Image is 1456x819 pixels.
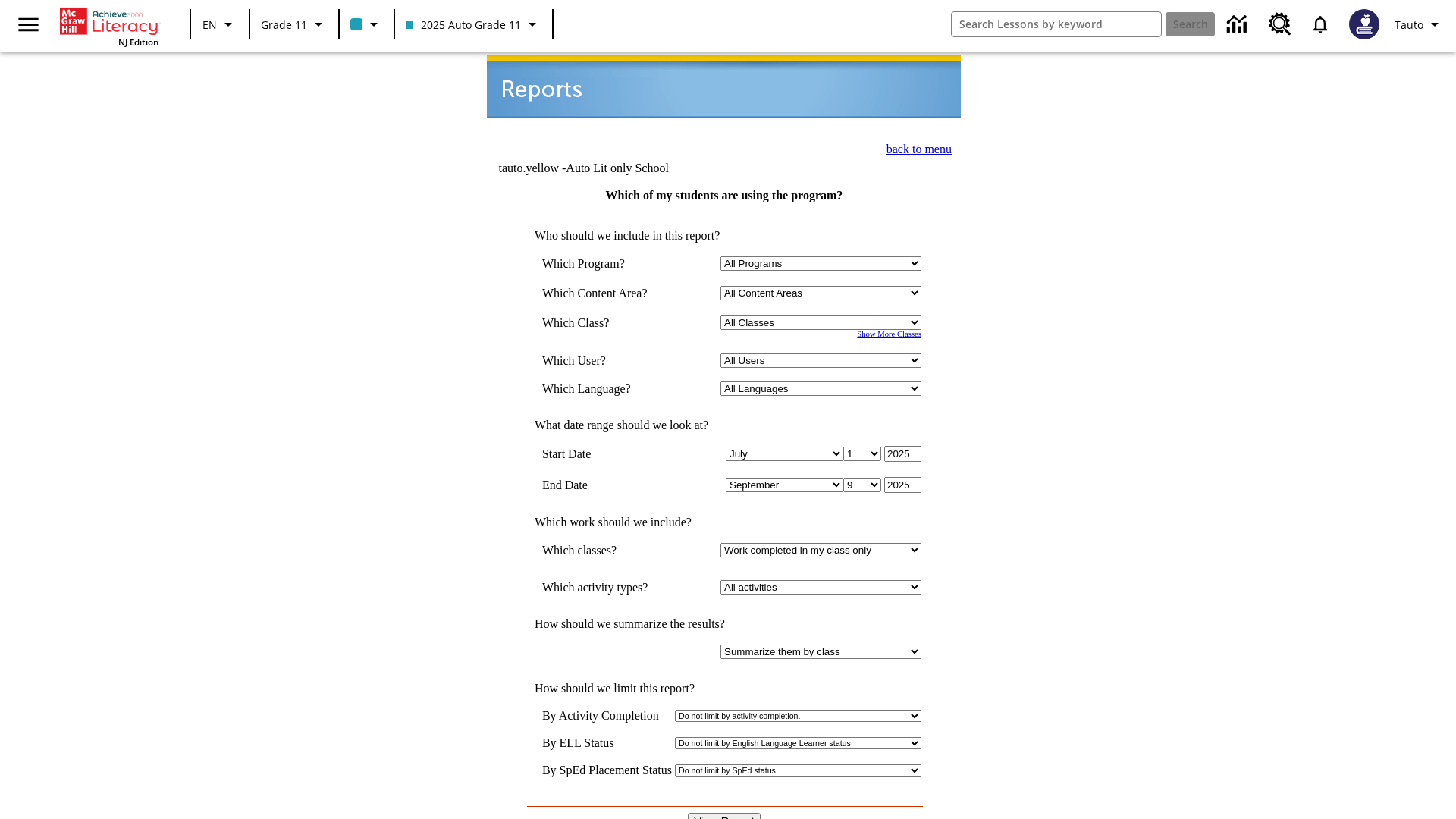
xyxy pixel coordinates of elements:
[1260,4,1301,45] a: Resource Center, Will open in new tab
[542,287,648,300] nobr: Which Content Area?
[1395,17,1423,33] span: Tauto
[527,617,921,631] td: How should we summarize the results?
[344,11,389,38] button: Class color is light blue. Change class color
[400,11,548,38] button: Class: 2025 Auto Grade 11, Select your class
[542,764,672,777] td: By SpEd Placement Status
[542,477,670,493] td: End Date
[527,682,921,695] td: How should we limit this report?
[542,256,670,271] td: Which Program?
[255,11,334,38] button: Grade: Grade 11, Select a grade
[118,36,158,48] span: NJ Edition
[542,709,672,723] td: By Activity Completion
[498,162,777,175] td: tauto.yellow -
[202,17,217,33] span: EN
[1301,5,1340,44] a: Notifications
[261,17,307,33] span: Grade 11
[527,229,921,243] td: Who should we include in this report?
[542,446,670,462] td: Start Date
[542,381,670,396] td: Which Language?
[542,353,670,368] td: Which User?
[196,11,244,38] button: Language: EN, Select a language
[542,580,670,595] td: Which activity types?
[1218,4,1260,45] a: Data Center
[886,143,952,155] a: back to menu
[542,315,670,330] td: Which Class?
[6,2,51,47] button: Open side menu
[952,12,1161,36] input: search field
[542,543,670,557] td: Which classes?
[566,162,669,174] nobr: Auto Lit only School
[406,17,521,33] span: 2025 Auto Grade 11
[1340,5,1389,44] button: Select a new avatar
[527,516,921,529] td: Which work should we include?
[542,736,672,750] td: By ELL Status
[487,55,961,118] img: header
[527,419,921,432] td: What date range should we look at?
[606,189,843,202] a: Which of my students are using the program?
[1389,11,1450,38] button: Profile/Settings
[60,5,158,48] div: Home
[1349,9,1379,39] img: Avatar
[857,330,921,338] a: Show More Classes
